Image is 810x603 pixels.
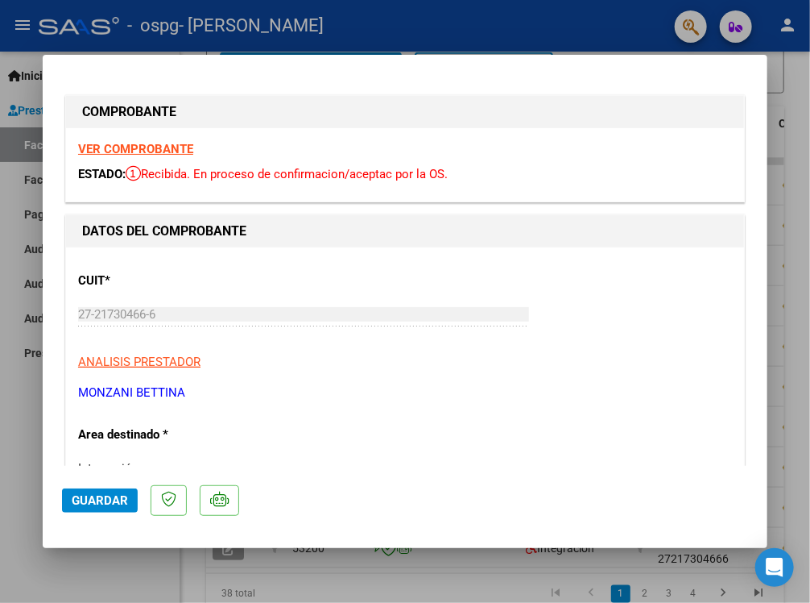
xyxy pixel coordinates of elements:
button: Guardar [62,489,138,513]
a: VER COMPROBANTE [78,142,193,156]
span: Recibida. En proceso de confirmacion/aceptac por la OS. [126,167,448,181]
p: CUIT [78,272,275,290]
strong: DATOS DEL COMPROBANTE [82,223,246,239]
span: ANALISIS PRESTADOR [78,355,200,369]
p: Area destinado * [78,426,275,444]
span: Guardar [72,493,128,508]
p: MONZANI BETTINA [78,384,732,402]
strong: COMPROBANTE [82,104,176,119]
span: Integración [78,461,138,476]
div: Open Intercom Messenger [755,548,794,587]
span: ESTADO: [78,167,126,181]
